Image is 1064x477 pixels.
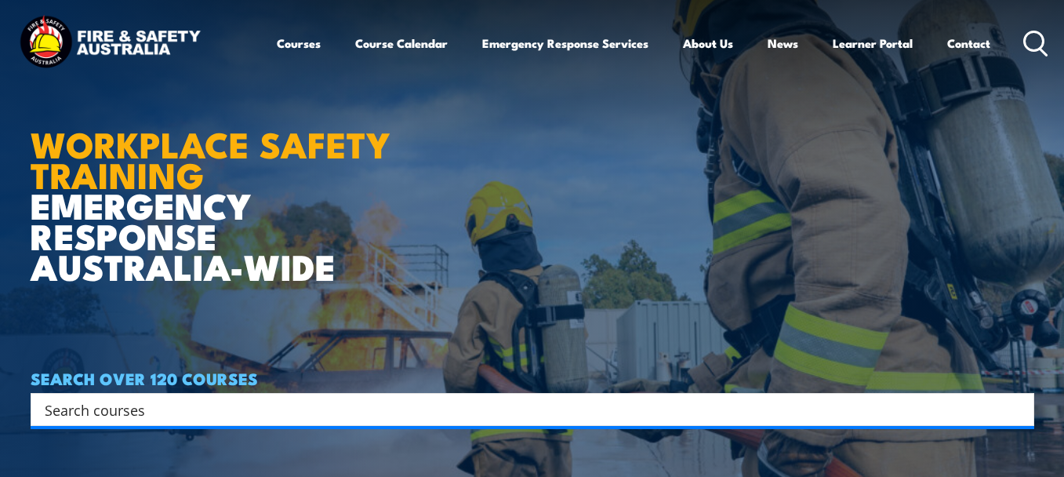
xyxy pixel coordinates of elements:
[833,24,913,62] a: Learner Portal
[482,24,648,62] a: Emergency Response Services
[947,24,990,62] a: Contact
[277,24,321,62] a: Courses
[1007,399,1029,421] button: Search magnifier button
[31,370,1034,387] h4: SEARCH OVER 120 COURSES
[355,24,448,62] a: Course Calendar
[45,398,1000,421] input: Search input
[31,116,390,201] strong: WORKPLACE SAFETY TRAINING
[683,24,733,62] a: About Us
[31,89,414,282] h1: EMERGENCY RESPONSE AUSTRALIA-WIDE
[768,24,798,62] a: News
[48,399,1003,421] form: Search form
